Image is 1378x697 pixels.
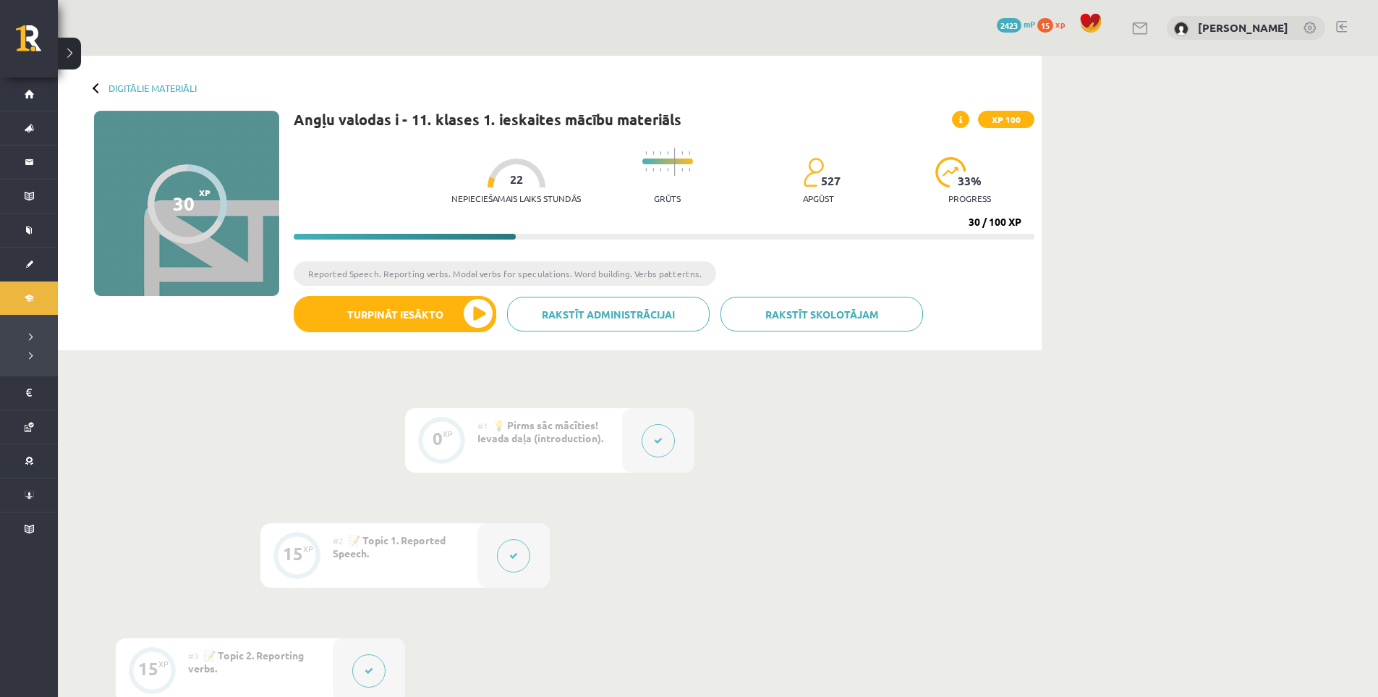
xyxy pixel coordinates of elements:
[477,420,488,431] span: #1
[507,297,710,331] a: Rakstīt administrācijai
[188,650,199,662] span: #3
[720,297,923,331] a: Rakstīt skolotājam
[1037,18,1072,30] a: 15 xp
[1037,18,1053,33] span: 15
[1024,18,1035,30] span: mP
[652,168,654,172] img: icon-short-line-57e1e144782c952c97e751825c79c345078a6d821885a25fce030b3d8c18986b.svg
[199,187,210,198] span: XP
[681,168,683,172] img: icon-short-line-57e1e144782c952c97e751825c79c345078a6d821885a25fce030b3d8c18986b.svg
[997,18,1035,30] a: 2423 mP
[443,430,453,438] div: XP
[294,296,496,332] button: Turpināt iesākto
[1198,20,1288,35] a: [PERSON_NAME]
[667,151,668,155] img: icon-short-line-57e1e144782c952c97e751825c79c345078a6d821885a25fce030b3d8c18986b.svg
[138,662,158,675] div: 15
[1174,22,1188,36] img: Rodrigo Skuja
[935,157,966,187] img: icon-progress-161ccf0a02000e728c5f80fcf4c31c7af3da0e1684b2b1d7c360e028c24a22f1.svg
[689,151,690,155] img: icon-short-line-57e1e144782c952c97e751825c79c345078a6d821885a25fce030b3d8c18986b.svg
[451,193,581,203] p: Nepieciešamais laiks stundās
[477,418,603,444] span: 💡 Pirms sāc mācīties! Ievada daļa (introduction).
[433,432,443,445] div: 0
[645,168,647,172] img: icon-short-line-57e1e144782c952c97e751825c79c345078a6d821885a25fce030b3d8c18986b.svg
[652,151,654,155] img: icon-short-line-57e1e144782c952c97e751825c79c345078a6d821885a25fce030b3d8c18986b.svg
[978,111,1034,128] span: XP 100
[303,545,313,553] div: XP
[681,151,683,155] img: icon-short-line-57e1e144782c952c97e751825c79c345078a6d821885a25fce030b3d8c18986b.svg
[16,25,58,62] a: Rīgas 1. Tālmācības vidusskola
[283,547,303,560] div: 15
[660,151,661,155] img: icon-short-line-57e1e144782c952c97e751825c79c345078a6d821885a25fce030b3d8c18986b.svg
[821,174,841,187] span: 527
[803,157,824,187] img: students-c634bb4e5e11cddfef0936a35e636f08e4e9abd3cc4e673bd6f9a4125e45ecb1.svg
[109,83,197,93] a: Digitālie materiāli
[294,111,681,128] h1: Angļu valodas i - 11. klases 1. ieskaites mācību materiāls
[948,193,991,203] p: progress
[689,168,690,172] img: icon-short-line-57e1e144782c952c97e751825c79c345078a6d821885a25fce030b3d8c18986b.svg
[294,261,716,286] li: Reported Speech. Reporting verbs. Modal verbs for speculations. Word building. Verbs pattertns.
[803,193,834,203] p: apgūst
[333,535,344,546] span: #2
[188,649,304,675] span: 📝 Topic 2. Reporting verbs.
[510,173,523,186] span: 22
[654,193,681,203] p: Grūts
[158,660,169,668] div: XP
[674,148,676,176] img: icon-long-line-d9ea69661e0d244f92f715978eff75569469978d946b2353a9bb055b3ed8787d.svg
[1055,18,1065,30] span: xp
[173,193,195,214] div: 30
[997,18,1021,33] span: 2423
[333,533,446,559] span: 📝 Topic 1. Reported Speech.
[958,174,982,187] span: 33 %
[645,151,647,155] img: icon-short-line-57e1e144782c952c97e751825c79c345078a6d821885a25fce030b3d8c18986b.svg
[667,168,668,172] img: icon-short-line-57e1e144782c952c97e751825c79c345078a6d821885a25fce030b3d8c18986b.svg
[660,168,661,172] img: icon-short-line-57e1e144782c952c97e751825c79c345078a6d821885a25fce030b3d8c18986b.svg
